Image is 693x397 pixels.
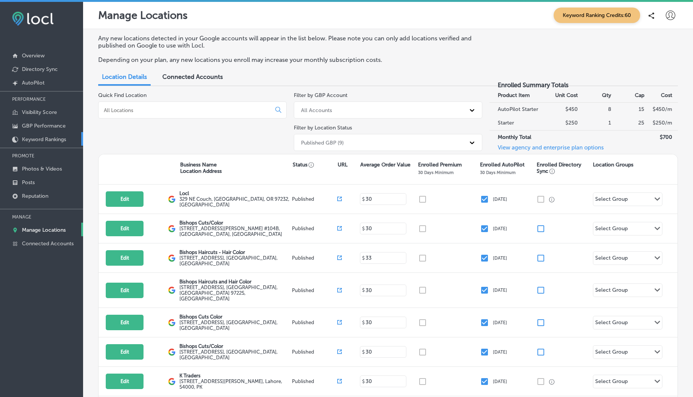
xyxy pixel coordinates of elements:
p: [DATE] [493,255,507,261]
button: Edit [106,191,144,207]
img: logo [168,319,176,326]
label: [STREET_ADDRESS][PERSON_NAME] #104B , [GEOGRAPHIC_DATA], [GEOGRAPHIC_DATA] [179,226,290,237]
p: K Traders [179,373,290,379]
td: AutoPilot Starter [489,102,545,116]
p: AutoPilot [22,80,45,86]
p: $ [362,288,365,293]
img: logo [168,286,176,294]
label: [STREET_ADDRESS] , [GEOGRAPHIC_DATA], [GEOGRAPHIC_DATA] [179,255,290,266]
img: logo [168,348,176,356]
p: Bishops Cuts/Color [179,220,290,226]
img: logo [168,378,176,385]
th: Cost [645,89,678,103]
p: Published [292,196,337,202]
label: [STREET_ADDRESS] , [GEOGRAPHIC_DATA], [GEOGRAPHIC_DATA] [179,320,290,331]
img: logo [168,225,176,232]
p: URL [338,162,347,168]
p: $ [362,226,365,231]
img: logo [168,195,176,203]
p: $ [362,349,365,355]
td: $ 250 /m [645,116,678,130]
p: Enrolled AutoPilot [480,162,525,168]
p: GBP Performance [22,123,66,129]
p: [DATE] [493,197,507,202]
p: Reputation [22,193,48,199]
td: $450 [545,102,578,116]
p: Status [293,162,338,168]
p: Photos & Videos [22,166,62,172]
label: [STREET_ADDRESS] , [GEOGRAPHIC_DATA], [GEOGRAPHIC_DATA] [179,349,290,360]
strong: Product Item [498,92,530,98]
div: Published GBP (9) [301,139,344,146]
label: Quick Find Location [98,92,147,98]
span: Connected Accounts [162,73,223,80]
div: Select Group [595,319,628,328]
p: 30 Days Minimum [480,170,516,175]
p: Enrolled Premium [418,162,462,168]
p: [DATE] [493,349,507,355]
div: Select Group [595,255,628,263]
p: Directory Sync [22,66,58,72]
td: $ 450 /m [645,102,678,116]
p: $ [362,255,365,261]
button: Edit [106,221,144,236]
button: Edit [106,283,144,298]
p: Any new locations detected in your Google accounts will appear in the list below. Please note you... [98,35,475,49]
p: Bishops Cuts/Color [179,343,290,349]
td: 25 [611,116,645,130]
div: All Accounts [301,107,332,113]
th: Unit Cost [545,89,578,103]
input: All Locations [103,107,269,114]
p: Bishops Haircuts - Hair Color [179,249,290,255]
td: $250 [545,116,578,130]
p: Keyword Rankings [22,136,66,143]
p: Visibility Score [22,109,57,115]
img: logo [168,254,176,262]
a: View agency and enterprise plan options [489,144,604,157]
td: 15 [611,102,645,116]
td: Monthly Total [489,130,545,144]
p: Published [292,255,337,261]
button: Edit [106,250,144,266]
button: Edit [106,315,144,330]
p: Manage Locations [22,227,66,233]
p: [DATE] [493,288,507,293]
label: [STREET_ADDRESS] , [GEOGRAPHIC_DATA], [GEOGRAPHIC_DATA] 97225, [GEOGRAPHIC_DATA] [179,285,290,302]
label: 329 NE Couch , [GEOGRAPHIC_DATA], OR 97232, [GEOGRAPHIC_DATA] [179,196,290,208]
p: Enrolled Directory Sync [537,162,589,174]
label: [STREET_ADDRESS][PERSON_NAME] , Lahore, 54000, PK [179,379,290,390]
h3: Enrolled Summary Totals [489,76,678,89]
td: 1 [578,116,611,130]
p: Bishops Cuts Color [179,314,290,320]
p: Overview [22,52,45,59]
p: Depending on your plan, any new locations you enroll may increase your monthly subscription costs. [98,56,475,63]
div: Select Group [595,349,628,357]
p: Average Order Value [360,162,411,168]
p: Business Name Location Address [180,162,222,174]
p: Locl [179,191,290,196]
p: [DATE] [493,320,507,325]
p: [DATE] [493,226,507,231]
div: Select Group [595,225,628,234]
p: Posts [22,179,35,186]
p: Bishops Haircuts and Hair Color [179,279,290,285]
p: Connected Accounts [22,240,74,247]
button: Edit [106,374,144,389]
p: Published [292,226,337,231]
p: 30 Days Minimum [418,170,454,175]
p: Published [292,288,337,293]
p: [DATE] [493,379,507,384]
p: $ [362,320,365,325]
p: Published [292,349,337,355]
p: Published [292,320,337,325]
label: Filter by GBP Account [294,92,347,98]
td: 8 [578,102,611,116]
span: Location Details [102,73,147,80]
div: Select Group [595,196,628,205]
p: Published [292,379,337,384]
p: $ [362,197,365,202]
p: Manage Locations [98,9,188,22]
img: fda3e92497d09a02dc62c9cd864e3231.png [12,12,54,26]
div: Select Group [595,378,628,387]
p: $ [362,379,365,384]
